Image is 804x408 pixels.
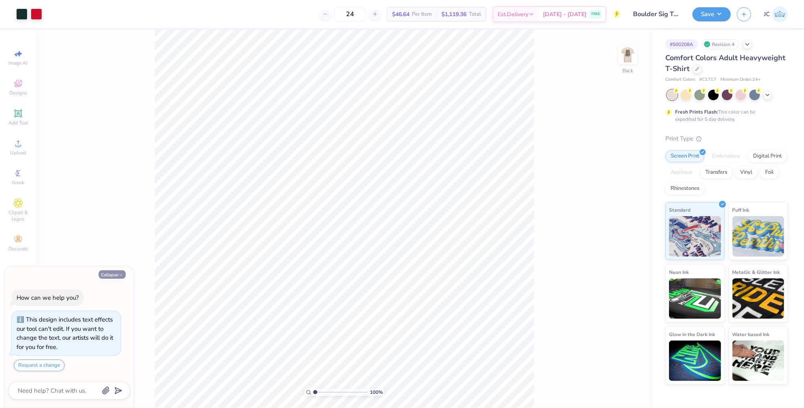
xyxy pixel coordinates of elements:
[469,10,481,19] span: Total
[14,360,65,371] button: Request a change
[370,389,383,396] span: 100 %
[764,6,788,22] a: JC
[735,166,758,179] div: Vinyl
[732,206,749,214] span: Puff Ink
[700,166,732,179] div: Transfers
[334,7,366,21] input: – –
[9,60,28,66] span: Image AI
[665,166,698,179] div: Applique
[17,294,79,302] div: How can we help you?
[4,209,32,222] span: Clipart & logos
[665,53,785,74] span: Comfort Colors Adult Heavyweight T-Shirt
[669,206,690,214] span: Standard
[732,330,770,339] span: Water based Ink
[699,76,716,83] span: # C1717
[8,246,28,252] span: Decorate
[669,330,715,339] span: Glow in the Dark Ink
[760,166,779,179] div: Foil
[441,10,466,19] span: $1,119.36
[675,109,718,115] strong: Fresh Prints Flash:
[620,47,636,63] img: Back
[665,76,695,83] span: Comfort Colors
[692,7,731,21] button: Save
[732,268,780,276] span: Metallic & Glitter Ink
[665,150,705,162] div: Screen Print
[675,108,774,123] div: This color can be expedited for 5 day delivery.
[8,120,28,126] span: Add Text
[732,216,785,257] img: Puff Ink
[591,11,600,17] span: FREE
[623,67,633,74] div: Back
[669,268,689,276] span: Neon Ink
[498,10,528,19] span: Est. Delivery
[392,10,409,19] span: $46.64
[543,10,587,19] span: [DATE] - [DATE]
[412,10,432,19] span: Per Item
[665,39,698,49] div: # 500208A
[748,150,787,162] div: Digital Print
[669,278,721,319] img: Neon Ink
[669,341,721,381] img: Glow in the Dark Ink
[9,90,27,96] span: Designs
[665,134,788,143] div: Print Type
[707,150,745,162] div: Embroidery
[627,6,686,22] input: Untitled Design
[669,216,721,257] img: Standard
[702,39,739,49] div: Revision 4
[772,6,788,22] img: Jovie Chen
[720,76,761,83] span: Minimum Order: 24 +
[732,341,785,381] img: Water based Ink
[665,183,705,195] div: Rhinestones
[10,149,26,156] span: Upload
[99,270,126,279] button: Collapse
[12,179,25,186] span: Greek
[764,10,770,19] span: JC
[732,278,785,319] img: Metallic & Glitter Ink
[17,315,113,351] div: This design includes text effects our tool can't edit. If you want to change the text, our artist...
